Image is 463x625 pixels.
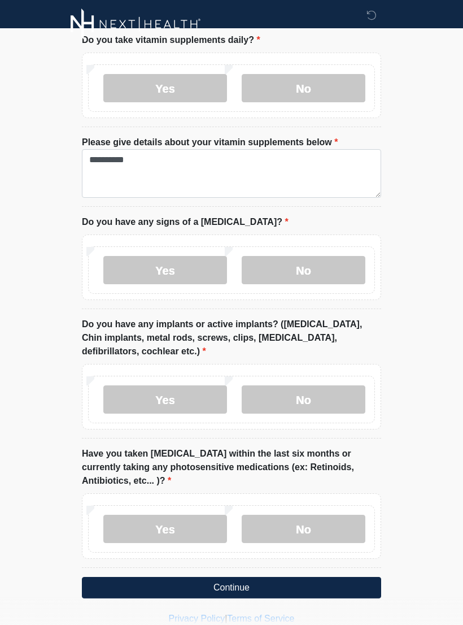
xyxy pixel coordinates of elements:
label: Yes [103,256,227,284]
label: No [242,385,365,414]
label: No [242,515,365,543]
label: Do you have any signs of a [MEDICAL_DATA]? [82,215,289,229]
button: Continue [82,577,381,598]
label: Yes [103,385,227,414]
label: Do you have any implants or active implants? ([MEDICAL_DATA], Chin implants, metal rods, screws, ... [82,318,381,358]
label: No [242,74,365,102]
label: Yes [103,74,227,102]
label: Yes [103,515,227,543]
a: Privacy Policy [169,614,225,623]
img: Next-Health Logo [71,8,201,40]
label: Have you taken [MEDICAL_DATA] within the last six months or currently taking any photosensitive m... [82,447,381,488]
a: Terms of Service [227,614,294,623]
a: | [225,614,227,623]
label: Please give details about your vitamin supplements below [82,136,338,149]
label: No [242,256,365,284]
